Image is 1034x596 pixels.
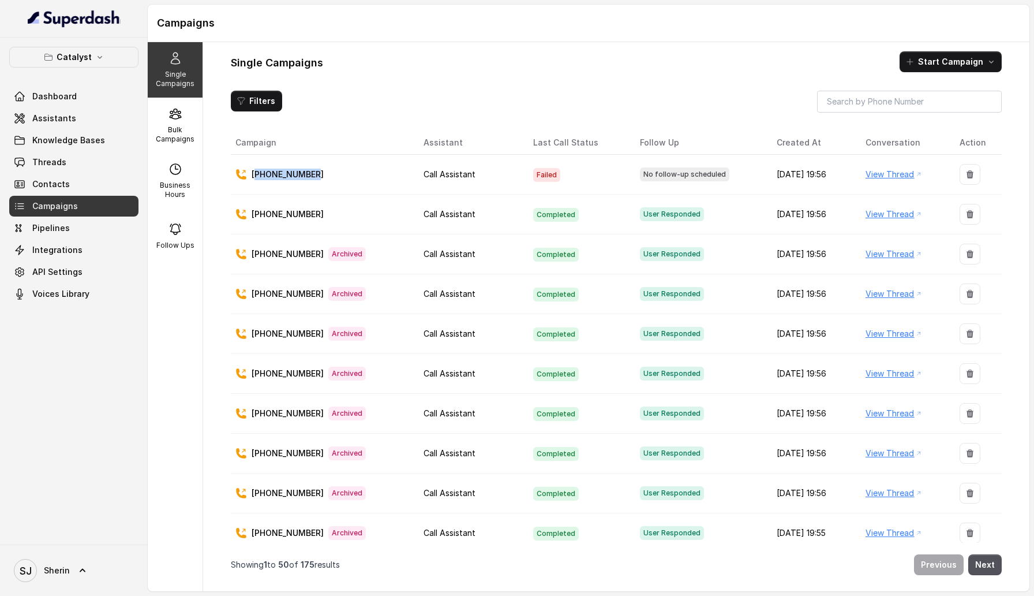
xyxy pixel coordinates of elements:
span: Archived [328,446,366,460]
span: Call Assistant [424,209,475,219]
a: View Thread [866,367,914,381]
a: Sherin [9,554,138,587]
td: [DATE] 19:56 [767,195,856,234]
span: Call Assistant [424,329,475,338]
span: Archived [328,407,366,420]
span: Call Assistant [424,488,475,498]
p: Catalyst [57,50,92,64]
span: Call Assistant [424,448,475,458]
p: [PHONE_NUMBER] [252,288,324,300]
span: User Responded [640,367,704,381]
p: Showing to of results [231,559,340,571]
span: User Responded [640,526,704,540]
span: Sherin [44,565,70,576]
span: Completed [533,248,579,262]
span: API Settings [32,266,83,278]
p: [PHONE_NUMBER] [252,368,324,379]
span: Archived [328,287,366,301]
span: Call Assistant [424,289,475,299]
span: Completed [533,527,579,541]
a: View Thread [866,446,914,460]
td: [DATE] 19:56 [767,234,856,274]
span: Archived [328,526,366,540]
th: Follow Up [631,131,768,155]
span: User Responded [640,446,704,460]
span: 175 [301,560,314,569]
a: Threads [9,152,138,173]
img: light.svg [28,9,121,28]
span: Archived [328,327,366,341]
span: Call Assistant [424,249,475,259]
p: Follow Ups [156,241,194,250]
span: User Responded [640,287,704,301]
a: Pipelines [9,218,138,239]
span: Completed [533,367,579,381]
button: Next [968,554,1002,575]
p: [PHONE_NUMBER] [252,527,324,539]
span: User Responded [640,247,704,261]
a: API Settings [9,262,138,282]
span: Completed [533,407,579,421]
p: [PHONE_NUMBER] [252,248,324,260]
a: View Thread [866,247,914,261]
span: Contacts [32,178,70,190]
h1: Campaigns [157,14,1020,32]
th: Last Call Status [524,131,630,155]
span: Dashboard [32,91,77,102]
a: Contacts [9,174,138,195]
span: Call Assistant [424,408,475,418]
span: User Responded [640,407,704,420]
th: Assistant [414,131,525,155]
td: [DATE] 19:56 [767,155,856,195]
span: Campaigns [32,200,78,212]
span: Completed [533,288,579,301]
span: Completed [533,447,579,461]
span: Archived [328,367,366,381]
a: Dashboard [9,86,138,107]
a: View Thread [866,207,914,221]
th: Conversation [856,131,950,155]
span: Archived [328,247,366,261]
span: Call Assistant [424,169,475,179]
p: [PHONE_NUMBER] [252,328,324,340]
h1: Single Campaigns [231,54,323,72]
p: [PHONE_NUMBER] [252,208,324,220]
td: [DATE] 19:56 [767,394,856,434]
p: [PHONE_NUMBER] [252,487,324,499]
span: Completed [533,487,579,501]
span: Call Assistant [424,528,475,538]
button: Filters [231,91,282,111]
a: Integrations [9,240,138,260]
a: View Thread [866,167,914,181]
nav: Pagination [231,547,1002,582]
a: Assistants [9,108,138,129]
span: Archived [328,486,366,500]
span: Voices Library [32,288,89,300]
span: Completed [533,327,579,341]
a: Knowledge Bases [9,130,138,151]
span: Assistants [32,113,76,124]
td: [DATE] 19:56 [767,274,856,314]
span: User Responded [640,327,704,341]
button: Catalyst [9,47,138,68]
p: Business Hours [152,181,198,199]
a: Campaigns [9,196,138,217]
text: SJ [20,565,32,577]
span: Threads [32,157,66,168]
span: 1 [264,560,267,569]
span: User Responded [640,207,704,221]
span: Completed [533,208,579,222]
a: View Thread [866,327,914,341]
a: View Thread [866,287,914,301]
th: Campaign [231,131,414,155]
th: Created At [767,131,856,155]
p: [PHONE_NUMBER] [252,408,324,419]
a: View Thread [866,486,914,500]
td: [DATE] 19:56 [767,474,856,513]
span: Call Assistant [424,368,475,378]
th: Action [950,131,1002,155]
td: [DATE] 19:56 [767,434,856,474]
p: Single Campaigns [152,70,198,88]
a: View Thread [866,526,914,540]
button: Previous [914,554,964,575]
